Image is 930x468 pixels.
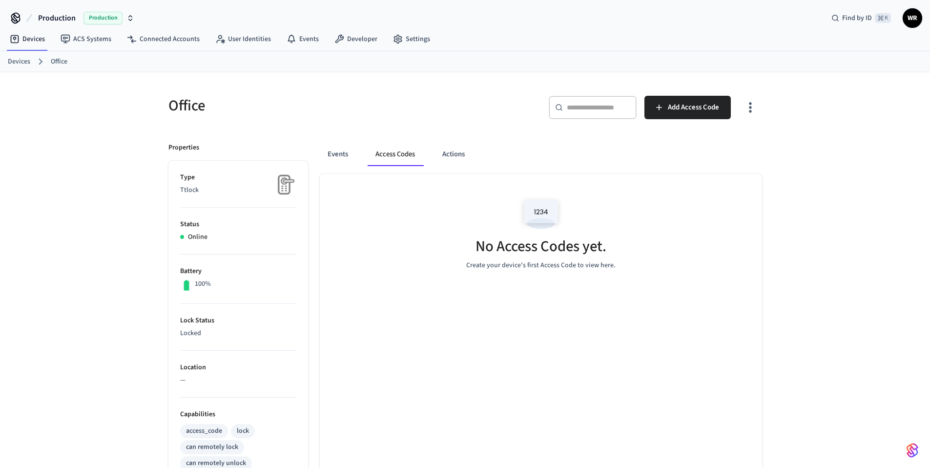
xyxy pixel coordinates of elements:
a: User Identities [207,30,279,48]
div: ant example [320,143,762,166]
div: lock [237,426,249,436]
a: ACS Systems [53,30,119,48]
img: SeamLogoGradient.69752ec5.svg [907,443,918,458]
p: Properties [168,143,199,153]
p: Online [188,232,207,242]
a: Devices [2,30,53,48]
img: Access Codes Empty State [519,193,563,235]
p: Type [180,172,296,183]
p: Battery [180,266,296,277]
span: WR [904,9,921,27]
a: Office [51,57,67,67]
span: Production [83,12,123,24]
p: Location [180,362,296,373]
button: Actions [434,143,473,166]
img: Placeholder Lock Image [272,172,296,197]
div: Find by ID⌘ K [824,9,899,27]
button: Add Access Code [644,96,731,119]
span: Production [38,12,76,24]
button: WR [903,8,922,28]
h5: Office [168,96,459,116]
span: ⌘ K [875,13,891,23]
div: access_code [186,426,222,436]
p: Ttlock [180,185,296,195]
a: Settings [385,30,438,48]
p: Capabilities [180,409,296,420]
span: Find by ID [842,13,872,23]
h5: No Access Codes yet. [475,236,606,256]
div: can remotely lock [186,442,238,452]
p: 100% [195,279,211,289]
p: — [180,375,296,385]
a: Connected Accounts [119,30,207,48]
span: Add Access Code [668,101,719,114]
p: Locked [180,328,296,339]
button: Events [320,143,356,166]
p: Status [180,219,296,230]
a: Developer [327,30,385,48]
button: Access Codes [368,143,423,166]
a: Events [279,30,327,48]
p: Create your device's first Access Code to view here. [466,260,616,271]
a: Devices [8,57,30,67]
p: Lock Status [180,316,296,326]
